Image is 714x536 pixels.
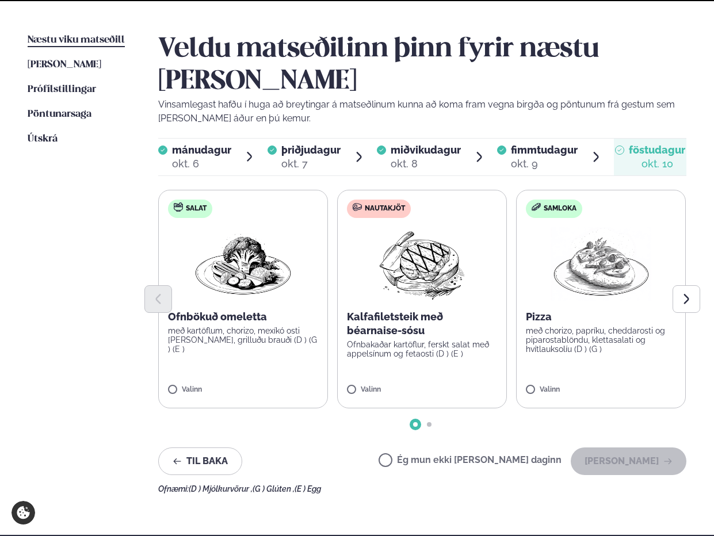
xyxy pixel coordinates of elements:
span: Samloka [544,204,576,213]
span: þriðjudagur [281,144,341,156]
a: Cookie settings [12,501,35,524]
a: Næstu viku matseðill [28,33,125,47]
h2: Veldu matseðilinn þinn fyrir næstu [PERSON_NAME] [158,33,686,98]
p: Pizza [526,310,676,324]
a: Útskrá [28,132,58,146]
span: Go to slide 1 [413,422,418,427]
span: Prófílstillingar [28,85,96,94]
span: Salat [186,204,207,213]
button: Next slide [673,285,700,313]
span: fimmtudagur [511,144,578,156]
span: Go to slide 2 [427,422,432,427]
img: Beef-Meat.png [371,227,473,301]
span: (G ) Glúten , [253,484,295,493]
button: Til baka [158,447,242,475]
div: Ofnæmi: [158,484,686,493]
p: Ofnbakaðar kartöflur, ferskt salat með appelsínum og fetaosti (D ) (E ) [347,340,497,358]
p: Ofnbökuð omeletta [168,310,318,324]
button: [PERSON_NAME] [571,447,686,475]
div: okt. 6 [172,157,231,171]
span: Nautakjöt [365,204,405,213]
div: okt. 9 [511,157,578,171]
span: miðvikudagur [391,144,461,156]
span: mánudagur [172,144,231,156]
p: Kalfafiletsteik með béarnaise-sósu [347,310,497,338]
img: beef.svg [353,202,362,212]
p: Vinsamlegast hafðu í huga að breytingar á matseðlinum kunna að koma fram vegna birgða og pöntunum... [158,98,686,125]
span: Næstu viku matseðill [28,35,125,45]
span: föstudagur [629,144,685,156]
div: okt. 10 [629,157,685,171]
p: með kartöflum, chorizo, mexíkó osti [PERSON_NAME], grilluðu brauði (D ) (G ) (E ) [168,326,318,354]
div: okt. 8 [391,157,461,171]
div: okt. 7 [281,157,341,171]
span: Útskrá [28,134,58,144]
span: Pöntunarsaga [28,109,91,119]
img: salad.svg [174,202,183,212]
img: Vegan.png [193,227,294,301]
span: (E ) Egg [295,484,321,493]
p: með chorizo, papríku, cheddarosti og piparostablöndu, klettasalati og hvítlauksolíu (D ) (G ) [526,326,676,354]
img: sandwich-new-16px.svg [532,203,541,211]
a: Prófílstillingar [28,83,96,97]
a: Pöntunarsaga [28,108,91,121]
button: Previous slide [144,285,172,313]
span: [PERSON_NAME] [28,60,101,70]
img: Pizza-Bread.png [551,227,652,301]
a: [PERSON_NAME] [28,58,101,72]
span: (D ) Mjólkurvörur , [189,484,253,493]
